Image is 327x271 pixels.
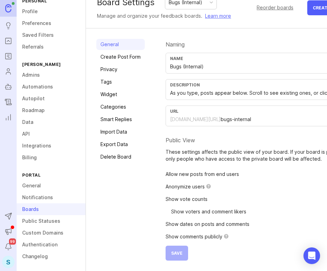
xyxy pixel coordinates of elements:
div: [PERSON_NAME] [17,60,86,69]
a: Create Post Form [96,51,145,62]
a: Privacy [96,64,145,75]
a: Users [2,65,15,78]
a: Portal [2,35,15,47]
p: Show vote counts [166,196,207,203]
a: Delete Board [96,151,145,162]
a: Integrations [17,140,86,152]
a: Export Data [96,139,145,150]
a: Roadmap [17,104,86,116]
a: General [96,39,145,50]
p: Show voters and comment likers [171,208,246,215]
a: Data [17,116,86,128]
button: Announcements [2,225,15,238]
img: Canny Home [5,4,11,12]
a: Autopilot [2,81,15,93]
div: Open Intercom Messenger [303,247,320,264]
button: S [2,256,15,268]
a: Referrals [17,41,86,53]
p: Show comments publicly [166,233,222,240]
a: API [17,128,86,140]
a: Billing [17,152,86,163]
a: General [17,180,86,192]
a: Authentication [17,239,86,251]
a: Admins [17,69,86,81]
div: Reorder boards [257,4,293,11]
a: Notifications [17,192,86,203]
a: Autopilot [17,93,86,104]
a: Preferences [17,17,86,29]
a: Saved Filters [17,29,86,41]
p: Anonymize users [166,183,205,190]
a: Reporting [2,111,15,124]
a: Roadmaps [2,50,15,62]
a: Automations [17,81,86,93]
button: Notifications [2,240,15,253]
a: Learn more [205,12,231,20]
a: Tags [96,76,145,87]
span: 99 [9,238,16,245]
button: Send to Autopilot [2,210,15,222]
div: Portal [17,170,86,180]
a: Changelog [2,96,15,108]
a: Public Statuses [17,215,86,227]
a: Widget [96,89,145,100]
a: Changelog [17,251,86,262]
a: Smart Replies [96,114,145,125]
div: [DOMAIN_NAME][URL] [170,116,221,123]
a: Import Data [96,126,145,137]
a: Profile [17,6,86,17]
p: Allow new posts from end users [166,171,239,178]
a: Ideas [2,19,15,32]
div: Manage and organize your feedback boards. [97,12,231,20]
a: Custom Domains [17,227,86,239]
p: Show dates on posts and comments [166,221,249,228]
a: Categories [96,101,145,112]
